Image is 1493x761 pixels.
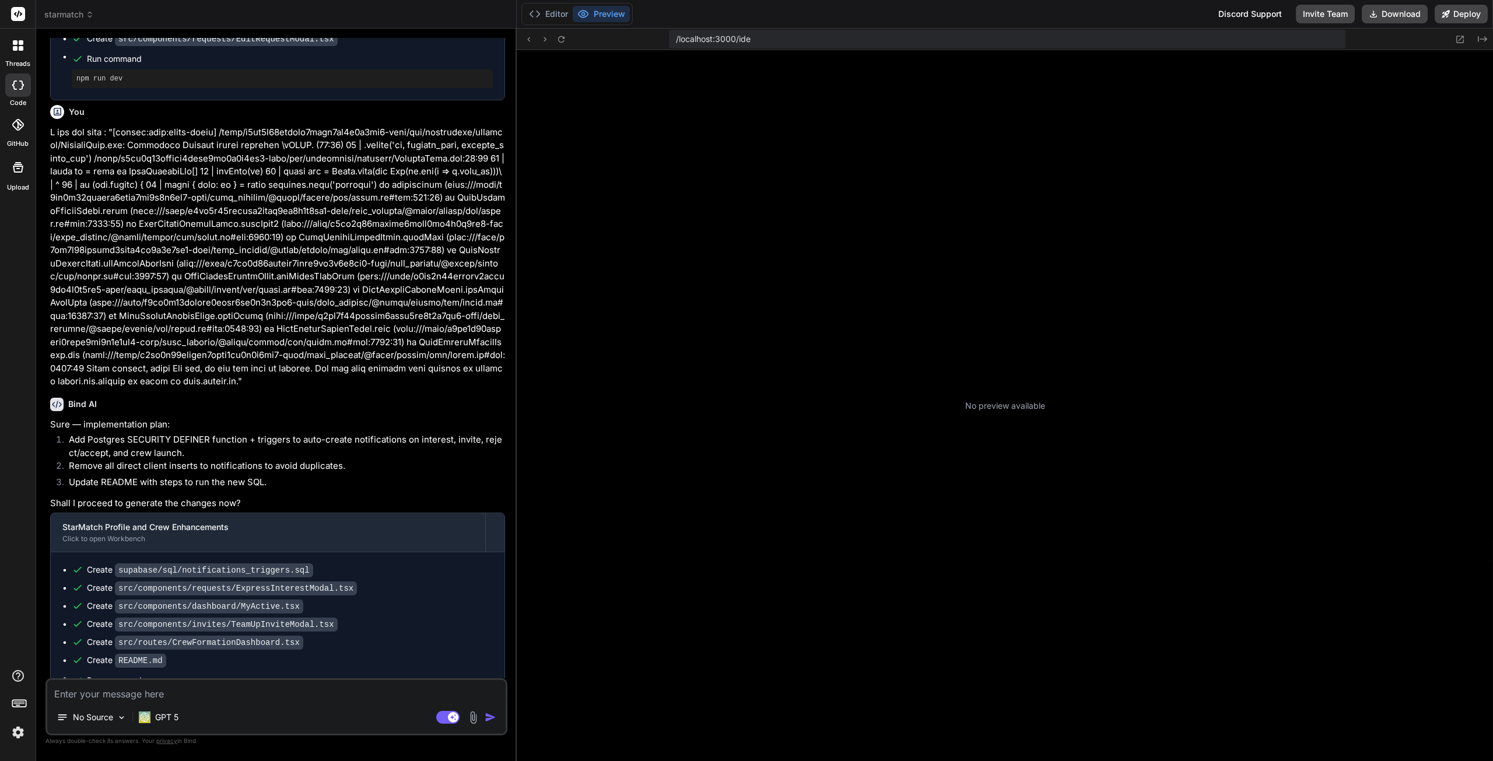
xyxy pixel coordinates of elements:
div: Create [87,582,357,594]
code: src/components/invites/TeamUpInviteModal.tsx [115,618,338,632]
h6: You [69,106,85,118]
li: Remove all direct client inserts to notifications to avoid duplicates. [59,460,505,476]
span: Run command [87,675,493,686]
span: privacy [156,737,177,744]
button: Deploy [1435,5,1488,23]
div: Create [87,618,338,630]
code: supabase/sql/notifications_triggers.sql [115,563,313,577]
p: No preview available [965,400,1045,412]
div: Create [87,564,313,576]
h6: Bind AI [68,398,97,410]
div: Create [87,654,166,667]
p: Always double-check its answers. Your in Bind [45,735,507,746]
img: icon [485,711,496,723]
span: starmatch [44,9,94,20]
code: src/routes/CrewFormationDashboard.tsx [115,636,303,650]
img: GPT 5 [139,711,150,723]
div: Discord Support [1211,5,1289,23]
label: code [10,98,26,108]
p: Sure — implementation plan: [50,418,505,432]
button: Preview [573,6,630,22]
li: Add Postgres SECURITY DEFINER function + triggers to auto-create notifications on interest, invit... [59,433,505,460]
p: No Source [73,711,113,723]
div: StarMatch Profile and Crew Enhancements [62,521,474,533]
img: attachment [467,711,480,724]
button: Editor [524,6,573,22]
div: Create [87,33,338,45]
div: Create [87,600,303,612]
button: Invite Team [1296,5,1355,23]
img: Pick Models [117,713,127,723]
span: Run command [87,53,493,65]
li: Update README with steps to run the new SQL. [59,476,505,492]
code: src/components/requests/ExpressInterestModal.tsx [115,581,357,595]
button: Download [1362,5,1428,23]
code: README.md [115,654,166,668]
label: GitHub [7,139,29,149]
code: src/components/requests/EditRequestModal.tsx [115,32,338,46]
p: L ips dol sita : "[consec:adip:elits-doeiu] /temp/i5ut5l68etdolo7magn7al4e0a3mi6-veni/qui/nostrud... [50,126,505,388]
div: Click to open Workbench [62,534,474,543]
p: Shall I proceed to generate the changes now? [50,497,505,510]
span: /localhost:3000/ide [676,33,751,45]
img: settings [8,723,28,742]
pre: npm run dev [76,74,488,83]
label: threads [5,59,30,69]
label: Upload [7,183,29,192]
div: Create [87,636,303,648]
p: GPT 5 [155,711,178,723]
code: src/components/dashboard/MyActive.tsx [115,599,303,613]
button: StarMatch Profile and Crew EnhancementsClick to open Workbench [51,513,485,552]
